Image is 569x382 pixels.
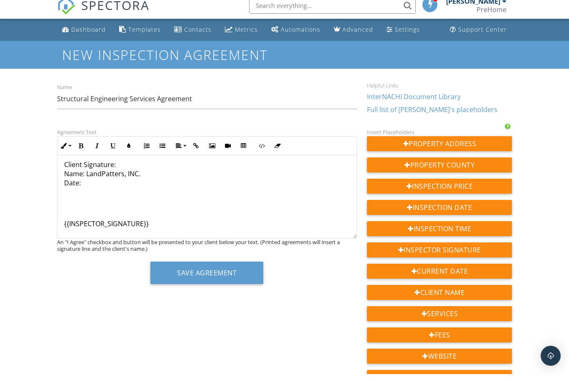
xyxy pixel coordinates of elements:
label: Agreement Text [57,136,97,144]
a: Automations (Basic) [268,30,324,45]
label: Insert Placeholders [367,136,414,144]
button: Insert Video [220,146,236,162]
label: Name [57,92,72,99]
div: Inspection Price [367,187,512,202]
div: An "I Agree" checkbox and button will be presented to your client below your text. (Printed agree... [57,247,357,260]
button: Colors [121,146,137,162]
span: SPECTORA [81,4,150,22]
div: PreHome [477,13,507,22]
a: Templates [116,30,164,45]
a: Full list of [PERSON_NAME]'s placeholders [367,113,497,122]
button: Ordered List [139,146,155,162]
a: Support Center [447,30,510,45]
div: Contacts [184,33,212,41]
button: Save Agreement [150,270,263,292]
div: Services [367,314,512,329]
a: Advanced [330,30,377,45]
button: Code View [254,146,270,162]
div: Current Date [367,272,512,287]
div: [PERSON_NAME] [446,5,500,13]
button: Unordered List [155,146,170,162]
div: Automations [281,33,320,41]
a: Metrics [222,30,261,45]
p: {{INSPECTOR_SIGNATURE}} [64,227,350,236]
div: Website [367,357,512,372]
div: Support Center [458,33,507,41]
div: Open Intercom Messenger [541,354,561,374]
input: Search everything... [249,5,416,22]
img: The Best Home Inspection Software - Spectora [57,4,75,22]
div: Property Address [367,144,512,159]
div: Fees [367,335,512,350]
div: Metrics [235,33,258,41]
div: Inspector Signature [367,250,512,265]
a: Settings [383,30,423,45]
div: Settings [395,33,420,41]
div: Advanced [342,33,373,41]
div: Helpful Links [367,90,512,97]
button: Insert Link (⌘K) [188,146,204,162]
div: Property County [367,165,512,180]
a: Dashboard [59,30,109,45]
a: InterNACHI Document Library [367,100,461,109]
button: Insert Table [236,146,252,162]
button: Insert Image (⌘P) [204,146,220,162]
a: SPECTORA [57,11,150,29]
div: Client Name [367,293,512,308]
div: Inspection Time [367,229,512,244]
h1: New Inspection Agreement [62,55,507,70]
a: Contacts [171,30,215,45]
div: Templates [128,33,161,41]
button: Clear Formatting [270,146,285,162]
div: Inspection Date [367,208,512,223]
div: Dashboard [71,33,106,41]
